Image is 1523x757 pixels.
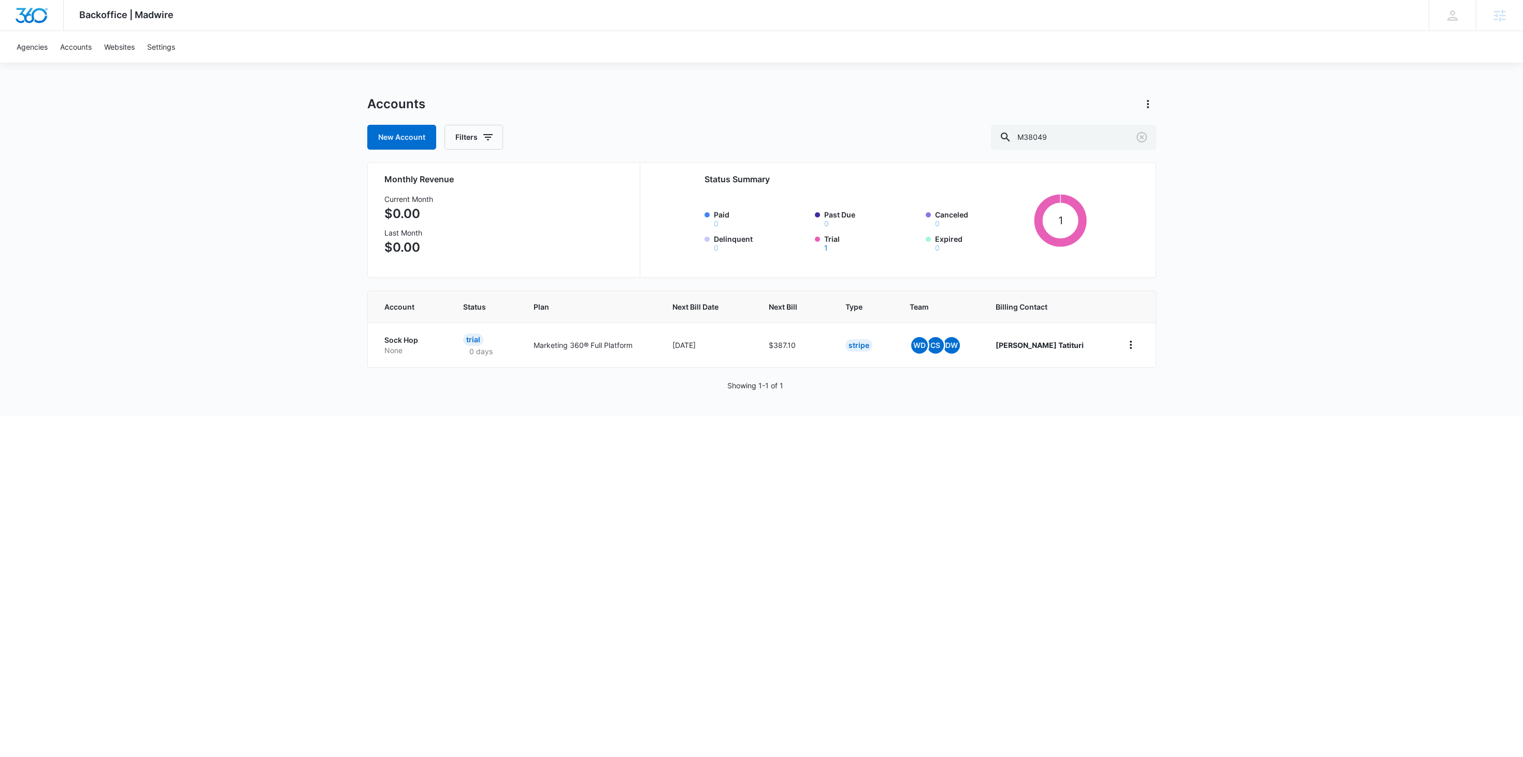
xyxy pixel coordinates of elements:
button: Actions [1140,96,1156,112]
h2: Status Summary [705,173,1087,185]
strong: [PERSON_NAME] Tatituri [996,341,1084,350]
span: CS [927,337,944,354]
a: Accounts [54,31,98,63]
p: None [384,345,438,356]
div: Trial [463,333,483,346]
td: [DATE] [660,323,756,367]
label: Paid [714,209,809,227]
input: Search [991,125,1156,150]
span: Plan [534,301,648,312]
span: Billing Contact [996,301,1098,312]
span: Account [384,301,423,312]
td: $387.10 [756,323,833,367]
p: $0.00 [384,205,433,223]
a: Agencies [10,31,54,63]
label: Canceled [935,209,1030,227]
label: Delinquent [714,234,809,252]
span: Type [845,301,869,312]
p: $0.00 [384,238,433,257]
span: Next Bill [769,301,806,312]
p: 0 days [463,346,499,357]
label: Expired [935,234,1030,252]
button: home [1123,337,1139,353]
p: Sock Hop [384,335,438,345]
span: Next Bill Date [672,301,729,312]
a: Settings [141,31,181,63]
button: Trial [824,244,828,252]
span: WD [911,337,928,354]
button: Clear [1133,129,1150,145]
span: Status [463,301,494,312]
a: Sock HopNone [384,335,438,355]
a: New Account [367,125,436,150]
h2: Monthly Revenue [384,173,627,185]
h3: Last Month [384,227,433,238]
a: Websites [98,31,141,63]
tspan: 1 [1058,214,1063,227]
span: Team [910,301,956,312]
div: Stripe [845,339,872,352]
span: Backoffice | Madwire [79,9,174,20]
span: DW [943,337,960,354]
p: Showing 1-1 of 1 [727,380,783,391]
label: Past Due [824,209,919,227]
button: Filters [444,125,503,150]
p: Marketing 360® Full Platform [534,340,648,351]
h1: Accounts [367,96,425,112]
label: Trial [824,234,919,252]
h3: Current Month [384,194,433,205]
